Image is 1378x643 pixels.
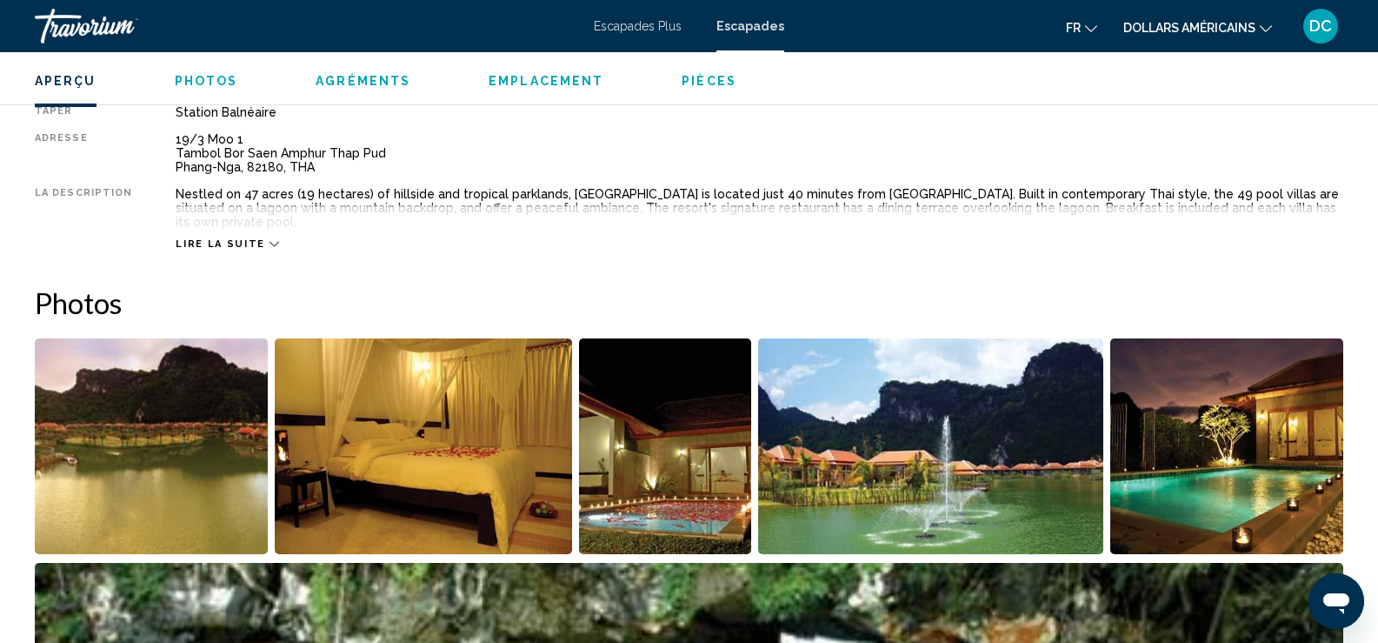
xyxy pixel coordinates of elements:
button: Changer de devise [1123,15,1272,40]
button: Agréments [316,73,410,89]
a: Travorium [35,9,576,44]
button: Changer de langue [1066,15,1097,40]
span: Pièces [682,74,736,88]
span: Aperçu [35,74,97,88]
span: Emplacement [489,74,603,88]
button: Open full-screen image slider [758,338,1104,555]
a: Escapades [716,19,784,33]
button: Lire la suite [176,238,278,251]
span: Lire la suite [176,238,264,250]
font: DC [1309,17,1332,35]
span: Agréments [316,74,410,88]
font: dollars américains [1123,21,1255,35]
div: Nestled on 47 acres (19 hectares) of hillside and tropical parklands, [GEOGRAPHIC_DATA] is locate... [176,187,1343,229]
h2: Photos [35,285,1343,320]
button: Open full-screen image slider [1110,338,1343,555]
a: Escapades Plus [594,19,682,33]
button: Photos [175,73,238,89]
button: Emplacement [489,73,603,89]
button: Open full-screen image slider [579,338,751,555]
div: La description [35,187,132,229]
button: Open full-screen image slider [35,338,268,555]
div: Station balnéaire [176,105,1343,119]
button: Aperçu [35,73,97,89]
button: Open full-screen image slider [275,338,573,555]
button: Pièces [682,73,736,89]
div: Adresse [35,132,132,174]
iframe: Bouton de lancement de la fenêtre de messagerie [1308,573,1364,629]
button: Menu utilisateur [1298,8,1343,44]
font: fr [1066,21,1081,35]
div: Taper [35,105,132,119]
span: Photos [175,74,238,88]
div: 19/3 Moo 1 Tambol Bor Saen Amphur Thap Pud Phang-Nga, 82180, THA [176,132,1343,174]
